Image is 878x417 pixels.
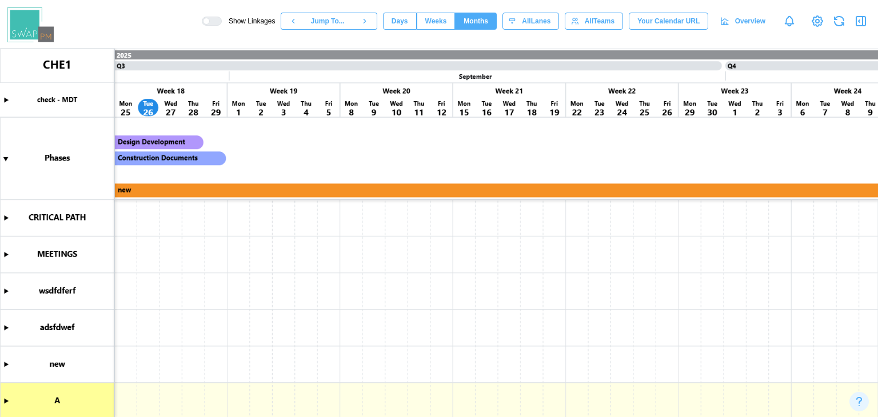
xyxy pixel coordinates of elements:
[305,13,352,30] button: Jump To...
[809,13,825,29] a: View Project
[7,7,54,42] img: Swap PM Logo
[735,13,765,29] span: Overview
[425,13,447,29] span: Weeks
[629,13,708,30] button: Your Calendar URL
[780,11,799,31] a: Notifications
[828,10,850,32] button: Refresh Grid
[392,13,408,29] span: Days
[417,13,456,30] button: Weeks
[222,17,275,26] span: Show Linkages
[585,13,614,29] span: All Teams
[565,13,623,30] button: AllTeams
[637,13,700,29] span: Your Calendar URL
[853,13,869,29] button: Open Drawer
[522,13,550,29] span: All Lanes
[714,13,774,30] a: Overview
[455,13,497,30] button: Months
[311,13,345,29] span: Jump To...
[464,13,488,29] span: Months
[383,13,417,30] button: Days
[502,13,559,30] button: AllLanes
